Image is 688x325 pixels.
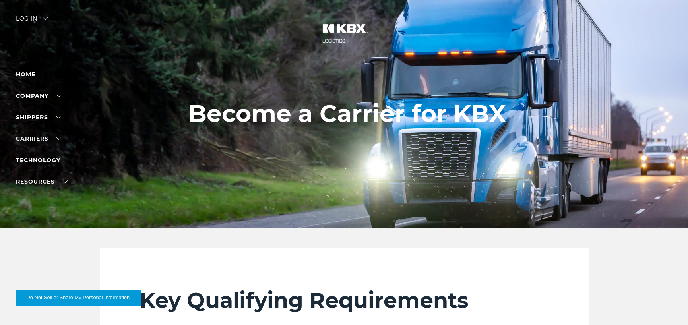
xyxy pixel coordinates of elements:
a: RESOURCES [16,178,68,185]
a: Carriers [16,135,61,142]
div: Log in [16,16,48,27]
a: Technology [16,157,60,164]
h1: Become a Carrier for KBX [188,100,506,127]
h2: Key Qualifying Requirements [140,287,549,313]
a: Company [16,92,61,99]
a: Home [16,71,35,78]
img: arrow [43,17,48,20]
button: Do Not Sell or Share My Personal Information [16,290,140,305]
a: SHIPPERS [16,114,61,121]
img: kbx logo [314,16,374,51]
